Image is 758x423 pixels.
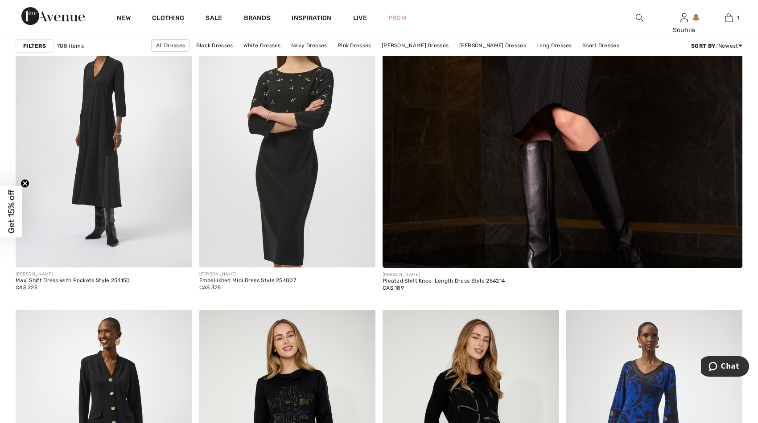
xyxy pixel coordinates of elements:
[691,43,715,49] strong: Sort By
[239,40,285,51] a: White Dresses
[377,40,453,51] a: [PERSON_NAME] Dresses
[383,271,505,278] div: [PERSON_NAME]
[388,13,406,23] a: Prom
[192,40,238,51] a: Black Dresses
[578,40,624,51] a: Short Dresses
[662,25,706,35] div: Souhila
[206,14,222,24] a: Sale
[6,190,16,234] span: Get 15% off
[333,40,376,51] a: Pink Dresses
[117,14,131,24] a: New
[199,284,221,291] span: CA$ 325
[199,271,297,278] div: [PERSON_NAME]
[16,278,130,284] div: Maxi Shift Dress with Pockets Style 254150
[23,42,46,50] strong: Filters
[287,40,332,51] a: Navy Dresses
[680,13,688,22] a: Sign In
[636,12,643,23] img: search the website
[707,12,750,23] a: 1
[199,3,376,267] img: Embellished Midi Dress Style 254007. Black
[151,39,190,52] a: All Dresses
[16,3,192,267] img: Maxi Shift Dress with Pockets Style 254150. Black
[353,13,367,23] a: Live
[383,285,404,291] span: CA$ 189
[691,42,742,50] div: : Newest
[244,14,271,24] a: Brands
[199,278,297,284] div: Embellished Midi Dress Style 254007
[455,40,531,51] a: [PERSON_NAME] Dresses
[21,7,85,25] img: 1ère Avenue
[21,179,29,188] button: Close teaser
[57,42,84,50] span: 708 items
[725,12,733,23] img: My Bag
[701,356,749,378] iframe: Opens a widget where you can chat to one of our agents
[737,14,739,22] span: 1
[152,14,184,24] a: Clothing
[292,14,331,24] span: Inspiration
[680,12,688,23] img: My Info
[16,284,37,291] span: CA$ 225
[383,278,505,284] div: Pleated Shift Knee-Length Dress Style 254214
[532,40,577,51] a: Long Dresses
[16,271,130,278] div: [PERSON_NAME]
